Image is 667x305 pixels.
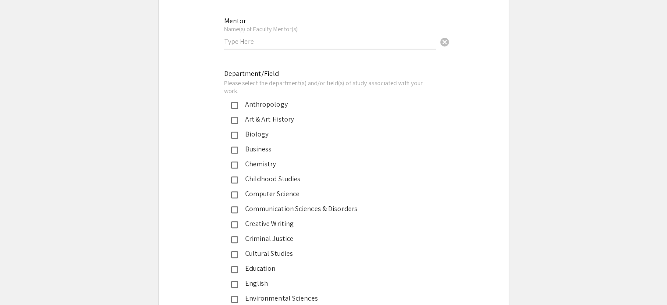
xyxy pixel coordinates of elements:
mat-label: Mentor [224,16,246,25]
mat-label: Department/Field [224,69,279,78]
div: Anthropology [238,99,422,110]
div: Name(s) of Faculty Mentor(s) [224,25,436,33]
iframe: Chat [7,266,37,298]
input: Type Here [224,37,436,46]
div: Business [238,144,422,154]
div: Creative Writing [238,219,422,229]
div: Childhood Studies [238,174,422,184]
div: Chemistry [238,159,422,169]
div: Please select the department(s) and/or field(s) of study associated with your work. [224,79,429,94]
div: Cultural Studies [238,248,422,259]
div: Environmental Sciences [238,293,422,304]
button: Clear [436,33,453,50]
div: Computer Science [238,189,422,199]
div: Criminal Justice [238,233,422,244]
span: cancel [439,37,450,47]
div: Communication Sciences & Disorders [238,204,422,214]
div: Biology [238,129,422,140]
div: Art & Art History [238,114,422,125]
div: English [238,278,422,289]
div: Education [238,263,422,274]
